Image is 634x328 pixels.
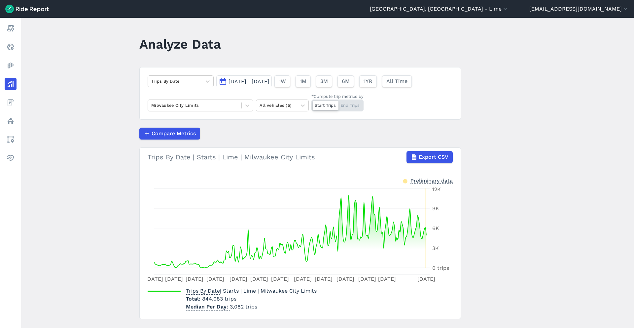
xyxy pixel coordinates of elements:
[410,177,453,184] div: Preliminary data
[148,151,453,163] div: Trips By Date | Starts | Lime | Milwaukee City Limits
[382,75,412,87] button: All Time
[529,5,629,13] button: [EMAIL_ADDRESS][DOMAIN_NAME]
[206,276,224,282] tspan: [DATE]
[370,5,509,13] button: [GEOGRAPHIC_DATA], [GEOGRAPHIC_DATA] - Lime
[229,276,247,282] tspan: [DATE]
[152,130,196,138] span: Compare Metrics
[406,151,453,163] button: Export CSV
[316,75,332,87] button: 3M
[145,276,163,282] tspan: [DATE]
[300,77,306,85] span: 1M
[229,78,269,85] span: [DATE]—[DATE]
[186,296,202,302] span: Total
[432,245,439,251] tspan: 3K
[311,93,364,100] div: *Compute trip metrics by
[294,276,312,282] tspan: [DATE]
[5,41,17,53] a: Realtime
[315,276,333,282] tspan: [DATE]
[5,22,17,34] a: Report
[359,75,377,87] button: 1YR
[279,77,286,85] span: 1W
[386,77,407,85] span: All Time
[5,78,17,90] a: Analyze
[432,205,439,212] tspan: 9K
[5,60,17,71] a: Heatmaps
[139,35,221,53] h1: Analyze Data
[186,288,317,294] span: | Starts | Lime | Milwaukee City Limits
[139,128,200,140] button: Compare Metrics
[417,276,435,282] tspan: [DATE]
[5,134,17,145] a: Areas
[432,186,441,192] tspan: 12K
[250,276,268,282] tspan: [DATE]
[432,225,439,231] tspan: 6K
[342,77,350,85] span: 6M
[378,276,396,282] tspan: [DATE]
[320,77,328,85] span: 3M
[274,75,290,87] button: 1W
[186,302,230,310] span: Median Per Day
[419,153,448,161] span: Export CSV
[271,276,289,282] tspan: [DATE]
[337,75,354,87] button: 6M
[165,276,183,282] tspan: [DATE]
[336,276,354,282] tspan: [DATE]
[358,276,376,282] tspan: [DATE]
[186,303,317,311] p: 3,082 trips
[5,152,17,164] a: Health
[5,5,49,13] img: Ride Report
[202,296,236,302] span: 844,083 trips
[5,97,17,108] a: Fees
[216,75,272,87] button: [DATE]—[DATE]
[186,276,203,282] tspan: [DATE]
[5,115,17,127] a: Policy
[296,75,311,87] button: 1M
[432,265,449,271] tspan: 0 trips
[186,286,220,295] span: Trips By Date
[364,77,372,85] span: 1YR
